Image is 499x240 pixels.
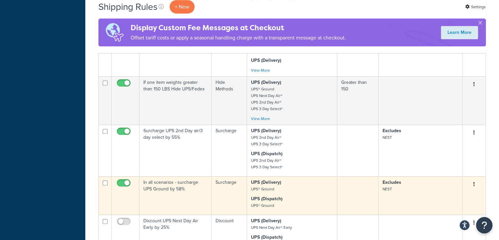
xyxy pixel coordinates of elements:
[251,127,281,134] strong: UPS (Delivery)
[337,76,379,125] td: Greater than 150
[251,195,282,202] strong: UPS (Dispatch)
[251,203,274,208] small: UPS® Ground
[98,18,131,46] img: duties-banner-06bc72dcb5fe05cb3f9472aba00be2ae8eb53ab6f0d8bb03d382ba314ac3c341.png
[212,76,247,125] td: Hide Methods
[212,176,247,215] td: Surcharge
[465,2,486,12] a: Settings
[251,217,281,224] strong: UPS (Delivery)
[383,127,401,134] strong: Excludes
[131,22,346,33] h4: Display Custom Fee Messages at Checkout
[476,217,492,233] button: Open Resource Center
[251,150,282,157] strong: UPS (Dispatch)
[251,79,281,86] strong: UPS (Delivery)
[251,57,281,64] strong: UPS (Delivery)
[139,176,212,215] td: In all scenarios - surcharge UPS Ground by 58%
[383,179,401,186] strong: Excludes
[131,33,346,42] p: Offset tariff costs or apply a seasonal handling charge with a transparent message at checkout.
[441,26,478,39] a: Learn More
[251,86,283,112] small: UPS® Ground UPS Next Day Air® UPS 2nd Day Air® UPS 3 Day Select®
[98,0,157,13] h1: Shipping Rules
[251,67,270,73] a: View More
[251,116,270,122] a: View More
[251,179,281,186] strong: UPS (Delivery)
[251,186,274,192] small: UPS® Ground
[251,134,283,147] small: UPS 2nd Day Air® UPS 3 Day Select®
[212,125,247,176] td: Surcharge
[251,157,283,170] small: UPS 2nd Day Air® UPS 3 Day Select®
[251,225,292,230] small: UPS Next Day Air® Early
[383,134,392,140] small: NEST
[383,186,392,192] small: NEST
[139,125,212,176] td: Surcharge UPS 2nd Day air/3 day select by 55%
[139,76,212,125] td: If one item weights greater than 150 LBS Hide UPS/Fedex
